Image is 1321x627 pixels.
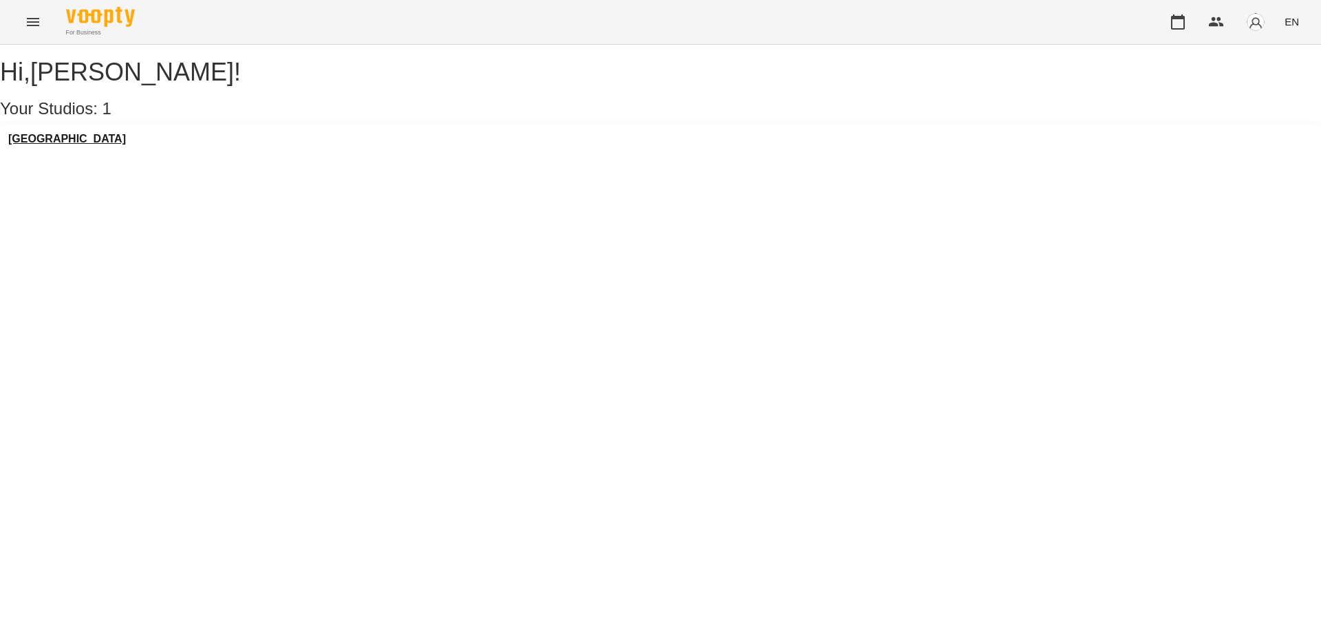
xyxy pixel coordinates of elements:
[66,28,135,37] span: For Business
[66,7,135,27] img: Voopty Logo
[103,99,111,118] span: 1
[17,6,50,39] button: Menu
[1246,12,1265,32] img: avatar_s.png
[1285,14,1299,29] span: EN
[1279,9,1304,34] button: EN
[8,133,126,145] a: [GEOGRAPHIC_DATA]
